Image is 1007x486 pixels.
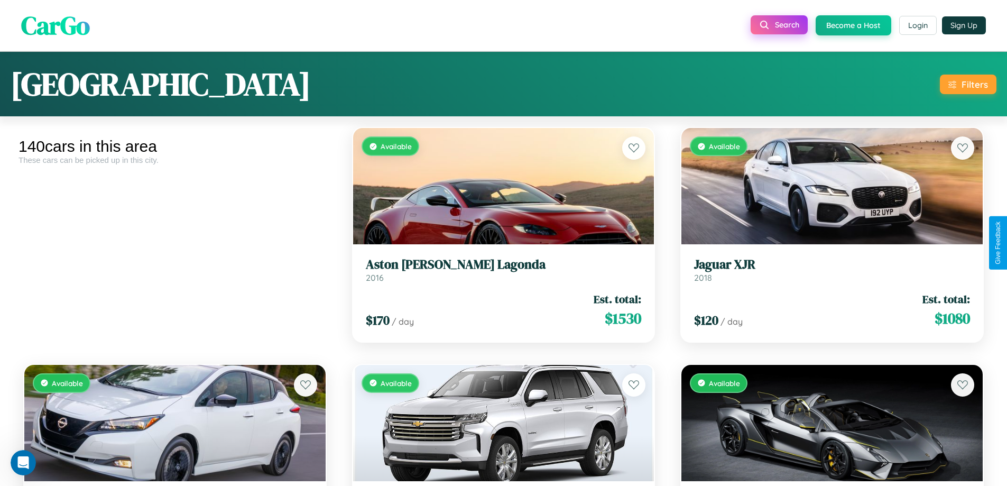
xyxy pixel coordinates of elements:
[52,379,83,388] span: Available
[11,450,36,475] iframe: Intercom live chat
[366,272,384,283] span: 2016
[816,15,891,35] button: Become a Host
[381,142,412,151] span: Available
[922,291,970,307] span: Est. total:
[962,79,988,90] div: Filters
[694,272,712,283] span: 2018
[19,155,331,164] div: These cars can be picked up in this city.
[899,16,937,35] button: Login
[19,137,331,155] div: 140 cars in this area
[942,16,986,34] button: Sign Up
[366,311,390,329] span: $ 170
[381,379,412,388] span: Available
[21,8,90,43] span: CarGo
[694,311,718,329] span: $ 120
[594,291,641,307] span: Est. total:
[392,316,414,327] span: / day
[720,316,743,327] span: / day
[709,142,740,151] span: Available
[694,257,970,283] a: Jaguar XJR2018
[940,75,996,94] button: Filters
[694,257,970,272] h3: Jaguar XJR
[709,379,740,388] span: Available
[935,308,970,329] span: $ 1080
[994,222,1002,264] div: Give Feedback
[366,257,642,283] a: Aston [PERSON_NAME] Lagonda2016
[605,308,641,329] span: $ 1530
[11,62,311,106] h1: [GEOGRAPHIC_DATA]
[775,20,799,30] span: Search
[366,257,642,272] h3: Aston [PERSON_NAME] Lagonda
[751,15,808,34] button: Search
